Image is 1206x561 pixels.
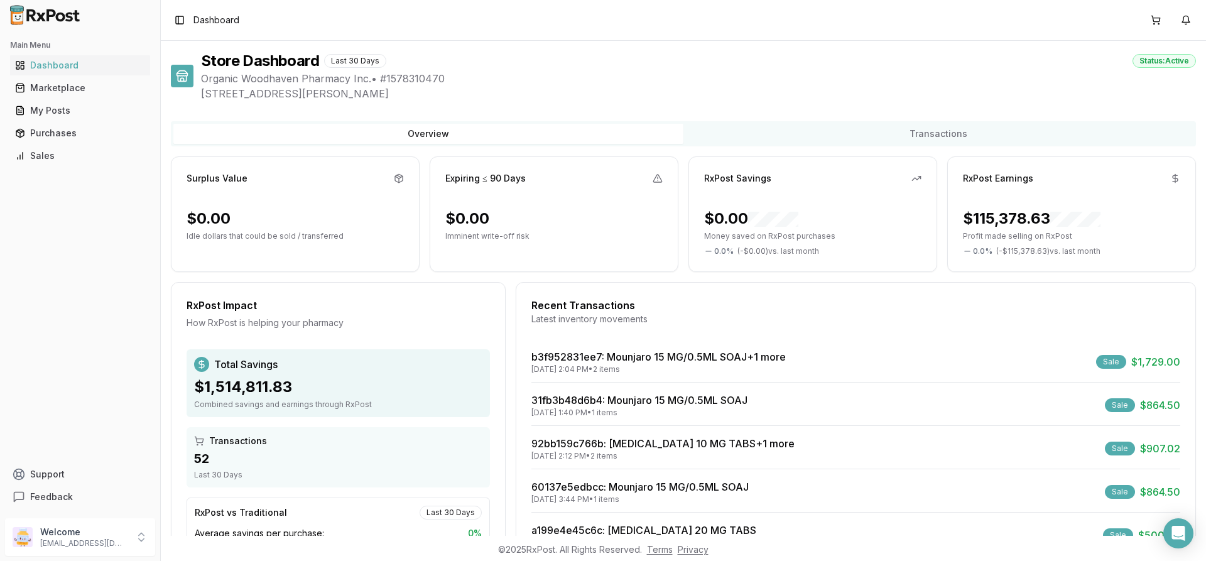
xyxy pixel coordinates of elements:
nav: breadcrumb [193,14,239,26]
div: Sale [1103,528,1133,542]
div: RxPost Earnings [963,172,1033,185]
div: Recent Transactions [531,298,1180,313]
div: Open Intercom Messenger [1163,518,1193,548]
div: Sale [1105,442,1135,455]
a: Terms [647,544,673,555]
button: Sales [5,146,155,166]
button: Support [5,463,155,486]
p: Idle dollars that could be sold / transferred [187,231,404,241]
span: Average savings per purchase: [195,527,324,540]
div: How RxPost is helping your pharmacy [187,317,490,329]
h1: Store Dashboard [201,51,319,71]
div: $0.00 [704,209,798,229]
span: $864.50 [1140,398,1180,413]
div: Sale [1105,485,1135,499]
div: Sale [1096,355,1126,369]
div: 52 [194,450,482,467]
div: Status: Active [1133,54,1196,68]
div: $115,378.63 [963,209,1100,229]
div: Purchases [15,127,145,139]
div: RxPost Impact [187,298,490,313]
button: Overview [173,124,683,144]
span: ( - $115,378.63 ) vs. last month [996,246,1100,256]
div: $1,514,811.83 [194,377,482,397]
span: 0.0 % [973,246,992,256]
span: Feedback [30,491,73,503]
div: Latest inventory movements [531,313,1180,325]
div: [DATE] 2:04 PM • 2 items [531,364,786,374]
button: My Posts [5,101,155,121]
div: Combined savings and earnings through RxPost [194,400,482,410]
a: My Posts [10,99,150,122]
div: [DATE] 2:12 PM • 2 items [531,451,795,461]
div: Surplus Value [187,172,247,185]
a: Marketplace [10,77,150,99]
a: Privacy [678,544,709,555]
a: 60137e5edbcc: Mounjaro 15 MG/0.5ML SOAJ [531,481,749,493]
span: [STREET_ADDRESS][PERSON_NAME] [201,86,1196,101]
a: Dashboard [10,54,150,77]
button: Purchases [5,123,155,143]
div: Marketplace [15,82,145,94]
a: b3f952831ee7: Mounjaro 15 MG/0.5ML SOAJ+1 more [531,351,786,363]
div: Expiring ≤ 90 Days [445,172,526,185]
div: [DATE] 1:40 PM • 1 items [531,408,747,418]
span: 0.0 % [714,246,734,256]
button: Dashboard [5,55,155,75]
div: Dashboard [15,59,145,72]
span: $1,729.00 [1131,354,1180,369]
p: [EMAIL_ADDRESS][DOMAIN_NAME] [40,538,128,548]
div: RxPost Savings [704,172,771,185]
span: 0 % [468,527,482,540]
a: Purchases [10,122,150,144]
div: Sales [15,150,145,162]
img: RxPost Logo [5,5,85,25]
div: Sale [1105,398,1135,412]
a: 92bb159c766b: [MEDICAL_DATA] 10 MG TABS+1 more [531,437,795,450]
div: $0.00 [445,209,489,229]
span: Total Savings [214,357,278,372]
p: Welcome [40,526,128,538]
a: 31fb3b48d6b4: Mounjaro 15 MG/0.5ML SOAJ [531,394,747,406]
button: Transactions [683,124,1193,144]
p: Imminent write-off risk [445,231,663,241]
a: a199e4e45c6c: [MEDICAL_DATA] 20 MG TABS [531,524,756,536]
div: Last 30 Days [194,470,482,480]
div: $0.00 [187,209,231,229]
h2: Main Menu [10,40,150,50]
span: $500.70 [1138,528,1180,543]
span: ( - $0.00 ) vs. last month [737,246,819,256]
a: Sales [10,144,150,167]
button: Feedback [5,486,155,508]
span: $907.02 [1140,441,1180,456]
p: Money saved on RxPost purchases [704,231,921,241]
span: Organic Woodhaven Pharmacy Inc. • # 1578310470 [201,71,1196,86]
span: $864.50 [1140,484,1180,499]
div: My Posts [15,104,145,117]
p: Profit made selling on RxPost [963,231,1180,241]
img: User avatar [13,527,33,547]
button: Marketplace [5,78,155,98]
span: Transactions [209,435,267,447]
div: Last 30 Days [420,506,482,520]
div: [DATE] 3:44 PM • 1 items [531,494,749,504]
span: Dashboard [193,14,239,26]
div: RxPost vs Traditional [195,506,287,519]
div: Last 30 Days [324,54,386,68]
